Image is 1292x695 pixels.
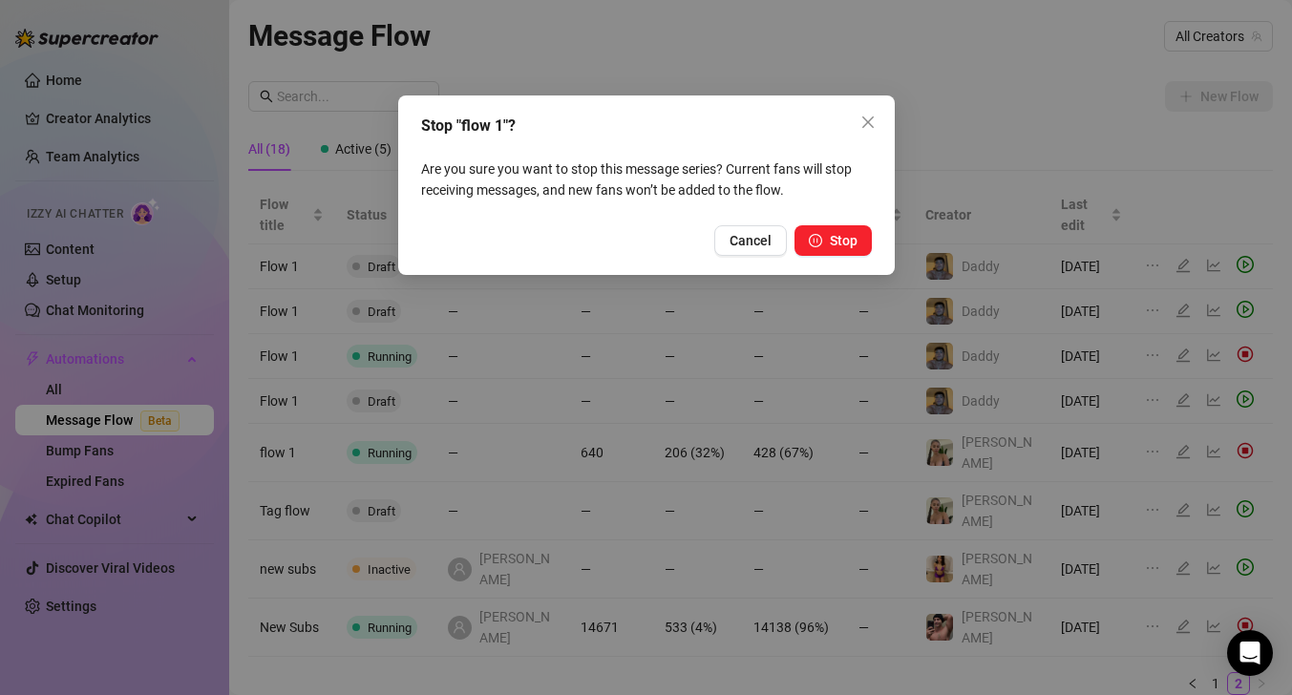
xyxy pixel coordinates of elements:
[809,234,822,247] span: pause-circle
[830,233,858,248] span: Stop
[853,115,883,130] span: Close
[1227,630,1273,676] div: Open Intercom Messenger
[730,233,772,248] span: Cancel
[853,107,883,137] button: Close
[421,158,872,200] p: Are you sure you want to stop this message series? Current fans will stop receiving messages, and...
[714,225,787,256] button: Cancel
[860,115,876,130] span: close
[421,115,872,137] div: Stop "flow 1"?
[794,225,872,256] button: Stop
